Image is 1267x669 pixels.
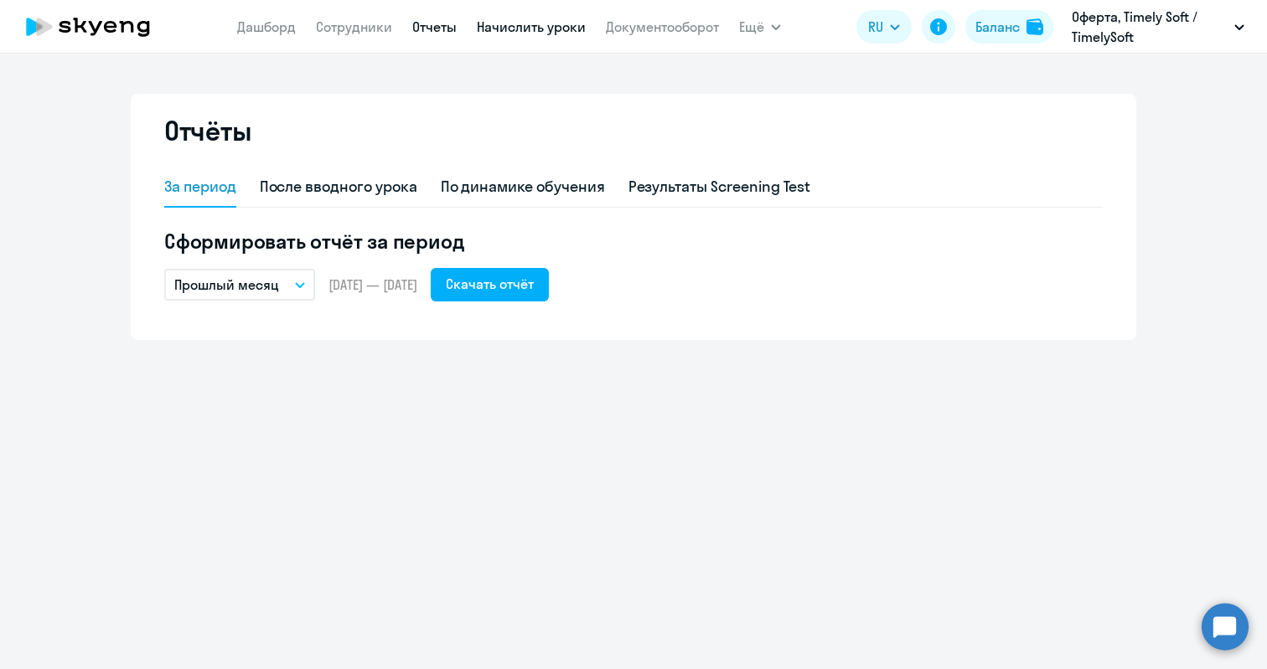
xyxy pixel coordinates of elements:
[606,18,719,35] a: Документооборот
[975,17,1020,37] div: Баланс
[446,274,534,294] div: Скачать отчёт
[164,114,251,147] h2: Отчёты
[328,275,417,294] span: [DATE] — [DATE]
[477,18,586,35] a: Начислить уроки
[1027,18,1043,35] img: balance
[260,176,417,198] div: После вводного урока
[412,18,457,35] a: Отчеты
[174,275,279,295] p: Прошлый месяц
[856,10,912,44] button: RU
[1072,7,1228,47] p: Оферта, Timely Soft / TimelySoft
[739,17,764,37] span: Ещё
[164,176,236,198] div: За период
[316,18,392,35] a: Сотрудники
[237,18,296,35] a: Дашборд
[441,176,605,198] div: По динамике обучения
[628,176,811,198] div: Результаты Screening Test
[164,269,315,301] button: Прошлый месяц
[965,10,1053,44] button: Балансbalance
[868,17,883,37] span: RU
[431,268,549,301] button: Скачать отчёт
[164,228,1103,255] h5: Сформировать отчёт за период
[1063,7,1253,47] button: Оферта, Timely Soft / TimelySoft
[739,10,781,44] button: Ещё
